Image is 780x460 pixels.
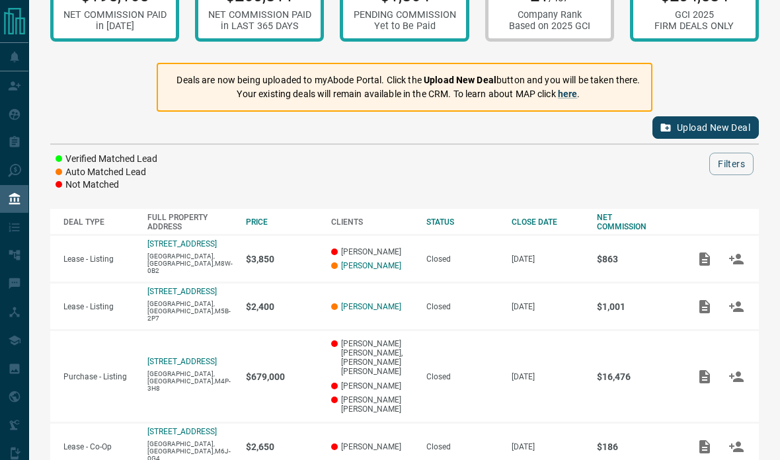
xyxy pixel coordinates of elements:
a: [PERSON_NAME] [341,302,401,311]
div: GCI 2025 [654,9,734,20]
p: [PERSON_NAME] [331,247,412,256]
div: Closed [426,442,499,451]
div: PRICE [246,217,318,227]
div: PENDING COMMISSION [354,9,456,20]
p: $1,001 [597,301,676,312]
div: Closed [426,302,499,311]
p: $3,850 [246,254,318,264]
p: [PERSON_NAME] [PERSON_NAME] [331,395,412,414]
span: Add / View Documents [689,371,721,381]
p: [PERSON_NAME] [PERSON_NAME], [PERSON_NAME] [PERSON_NAME] [331,339,412,376]
p: [GEOGRAPHIC_DATA],[GEOGRAPHIC_DATA],M8W-0B2 [147,252,233,274]
li: Not Matched [56,178,157,192]
div: CLOSE DATE [512,217,583,227]
a: [STREET_ADDRESS] [147,239,217,249]
span: Match Clients [721,371,752,381]
span: Add / View Documents [689,254,721,263]
div: Based on 2025 GCI [509,20,590,32]
div: Closed [426,372,499,381]
div: in LAST 365 DAYS [208,20,311,32]
p: Deals are now being uploaded to myAbode Portal. Click the button and you will be taken there. [176,73,640,87]
div: Company Rank [509,9,590,20]
li: Auto Matched Lead [56,166,157,179]
li: Verified Matched Lead [56,153,157,166]
a: [STREET_ADDRESS] [147,427,217,436]
div: FIRM DEALS ONLY [654,20,734,32]
button: Filters [709,153,754,175]
span: Match Clients [721,254,752,263]
strong: Upload New Deal [424,75,496,85]
p: [GEOGRAPHIC_DATA],[GEOGRAPHIC_DATA],M4P-3H8 [147,370,233,392]
p: Lease - Listing [63,254,134,264]
p: [DATE] [512,302,583,311]
p: $2,650 [246,441,318,452]
div: in [DATE] [63,20,167,32]
a: [STREET_ADDRESS] [147,357,217,366]
p: [DATE] [512,254,583,264]
a: [STREET_ADDRESS] [147,287,217,296]
span: Match Clients [721,301,752,311]
span: Match Clients [721,441,752,451]
p: [GEOGRAPHIC_DATA],[GEOGRAPHIC_DATA],M5B-2P7 [147,300,233,322]
div: STATUS [426,217,499,227]
div: CLIENTS [331,217,412,227]
span: Add / View Documents [689,441,721,451]
div: DEAL TYPE [63,217,134,227]
div: NET COMMISSION PAID [208,9,311,20]
span: Add / View Documents [689,301,721,311]
p: $2,400 [246,301,318,312]
p: [PERSON_NAME] [331,381,412,391]
p: Lease - Co-Op [63,442,134,451]
p: [PERSON_NAME] [331,442,412,451]
p: $863 [597,254,676,264]
p: $679,000 [246,371,318,382]
p: $16,476 [597,371,676,382]
p: [DATE] [512,442,583,451]
div: NET COMMISSION [597,213,676,231]
div: Yet to Be Paid [354,20,456,32]
div: FULL PROPERTY ADDRESS [147,213,233,231]
p: $186 [597,441,676,452]
div: Closed [426,254,499,264]
a: here [558,89,578,99]
p: [DATE] [512,372,583,381]
p: Purchase - Listing [63,372,134,381]
div: NET COMMISSION PAID [63,9,167,20]
a: [PERSON_NAME] [341,261,401,270]
button: Upload New Deal [652,116,759,139]
p: Your existing deals will remain available in the CRM. To learn about MAP click . [176,87,640,101]
p: Lease - Listing [63,302,134,311]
